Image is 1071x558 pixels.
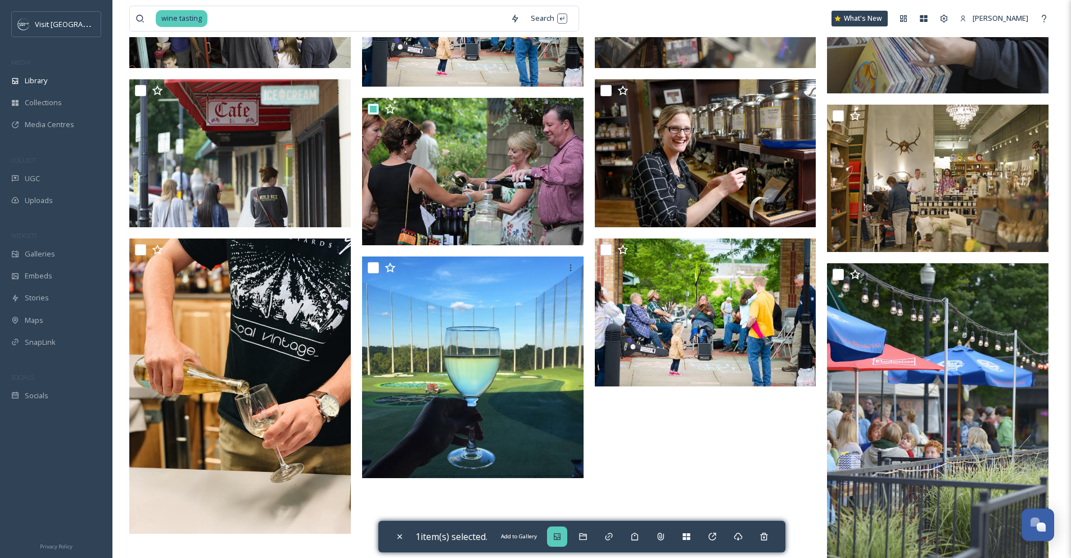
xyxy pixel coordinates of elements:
[1022,508,1054,541] button: Open Chat
[25,271,52,281] span: Embeds
[25,337,56,348] span: SnapLink
[156,10,207,26] span: wine tasting
[25,75,47,86] span: Library
[25,249,55,259] span: Galleries
[11,156,35,164] span: COLLECT
[11,373,34,381] span: SOCIALS
[40,543,73,550] span: Privacy Policy
[525,7,573,29] div: Search
[595,79,816,227] img: 160520JasonDailey491.jpg
[827,105,1049,253] img: GeneralStore_Interior.jpg
[40,539,73,552] a: Privacy Policy
[496,530,541,543] div: Add to Gallery
[25,195,53,206] span: Uploads
[11,58,31,66] span: MEDIA
[25,119,74,130] span: Media Centres
[129,238,351,534] img: D88E8AD2-D43D-45F5-A130-AB3483DFBEF4.jpg
[415,530,487,543] span: 1 item(s) selected.
[25,97,62,108] span: Collections
[11,231,37,240] span: WIDGETS
[362,256,584,478] img: Wine Glass Top Golf.jpg
[25,292,49,303] span: Stories
[18,19,29,30] img: c3es6xdrejuflcaqpovn.png
[25,390,48,401] span: Socials
[25,315,43,326] span: Maps
[35,19,122,29] span: Visit [GEOGRAPHIC_DATA]
[954,7,1034,29] a: [PERSON_NAME]
[832,11,888,26] a: What's New
[129,79,351,227] img: SidewalkCafe.jpg
[595,238,816,386] img: eff56ddf-193a-5aeb-1ed6-8cf5cdebea8a.jpg
[362,98,584,246] img: 1Wine Tasting 6.18.14 025.JPG
[25,173,40,184] span: UGC
[973,13,1028,23] span: [PERSON_NAME]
